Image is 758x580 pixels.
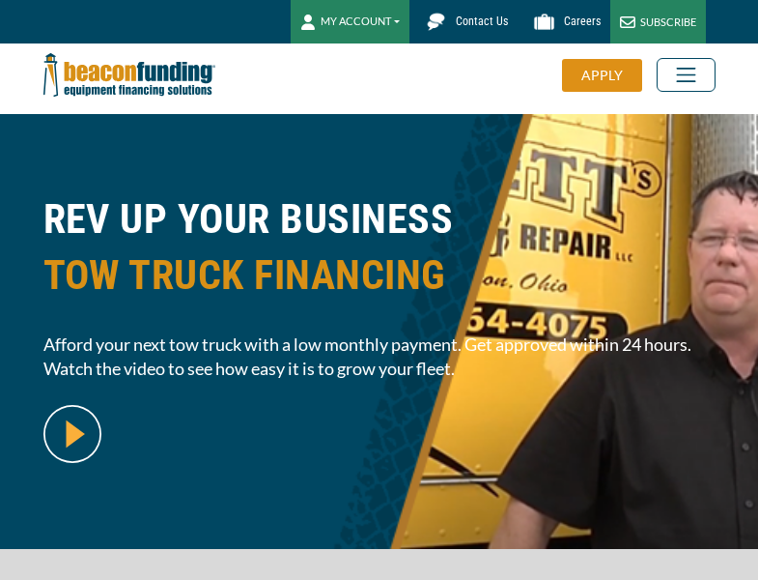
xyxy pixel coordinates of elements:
span: Afford your next tow truck with a low monthly payment. Get approved within 24 hours. Watch the vi... [43,333,716,381]
img: Beacon Funding chat [419,5,453,39]
div: APPLY [562,59,642,92]
a: Contact Us [409,5,518,39]
img: video modal pop-up play button [43,405,101,463]
span: Careers [564,14,601,28]
a: APPLY [562,59,657,92]
h1: REV UP YOUR BUSINESS [43,191,716,318]
span: Contact Us [456,14,508,28]
img: Beacon Funding Careers [527,5,561,39]
button: Toggle navigation [657,58,716,92]
img: Beacon Funding Corporation logo [43,43,215,106]
span: TOW TRUCK FINANCING [43,247,716,304]
a: Careers [518,5,610,39]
